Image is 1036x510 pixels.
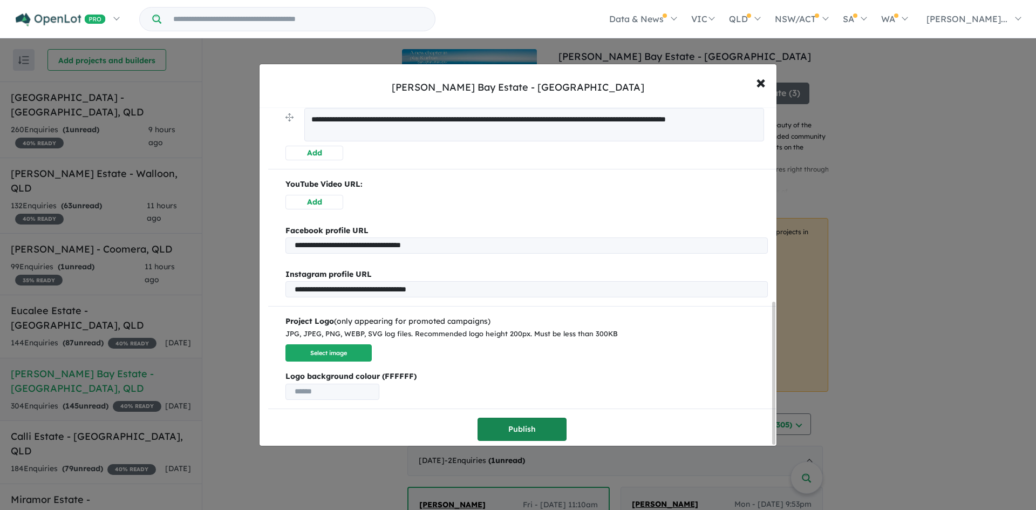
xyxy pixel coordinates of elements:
button: Add [285,195,343,209]
b: Project Logo [285,316,334,326]
b: Instagram profile URL [285,269,372,279]
button: Select image [285,344,372,362]
div: JPG, JPEG, PNG, WEBP, SVG log files. Recommended logo height 200px. Must be less than 300KB [285,328,768,340]
b: Logo background colour (FFFFFF) [285,370,768,383]
b: Facebook profile URL [285,226,369,235]
input: Try estate name, suburb, builder or developer [163,8,433,31]
span: × [756,70,766,93]
button: Add [285,146,343,160]
img: drag.svg [285,113,294,121]
button: Publish [478,418,567,441]
p: YouTube Video URL: [285,178,768,191]
div: [PERSON_NAME] Bay Estate - [GEOGRAPHIC_DATA] [392,80,644,94]
div: (only appearing for promoted campaigns) [285,315,768,328]
img: Openlot PRO Logo White [16,13,106,26]
span: [PERSON_NAME]... [926,13,1007,24]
